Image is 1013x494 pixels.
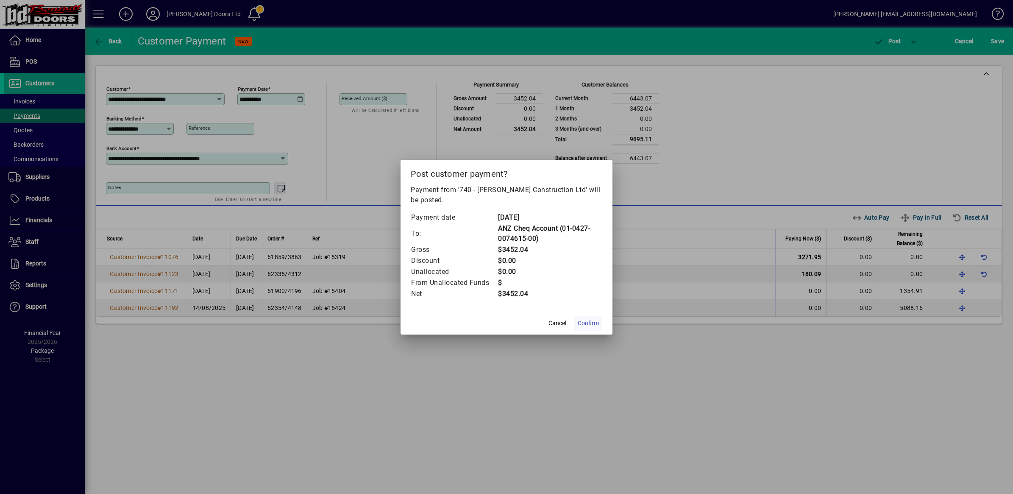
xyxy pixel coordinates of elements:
[411,223,498,244] td: To:
[411,212,498,223] td: Payment date
[411,185,602,205] p: Payment from '740 - [PERSON_NAME] Construction Ltd' will be posted.
[411,244,498,255] td: Gross
[498,255,602,266] td: $0.00
[411,277,498,288] td: From Unallocated Funds
[411,266,498,277] td: Unallocated
[574,316,602,331] button: Confirm
[498,288,602,299] td: $3452.04
[498,277,602,288] td: $
[548,319,566,328] span: Cancel
[498,244,602,255] td: $3452.04
[411,255,498,266] td: Discount
[498,223,602,244] td: ANZ Cheq Account (01-0427-0074615-00)
[411,288,498,299] td: Net
[498,266,602,277] td: $0.00
[544,316,571,331] button: Cancel
[578,319,599,328] span: Confirm
[401,160,612,184] h2: Post customer payment?
[498,212,602,223] td: [DATE]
